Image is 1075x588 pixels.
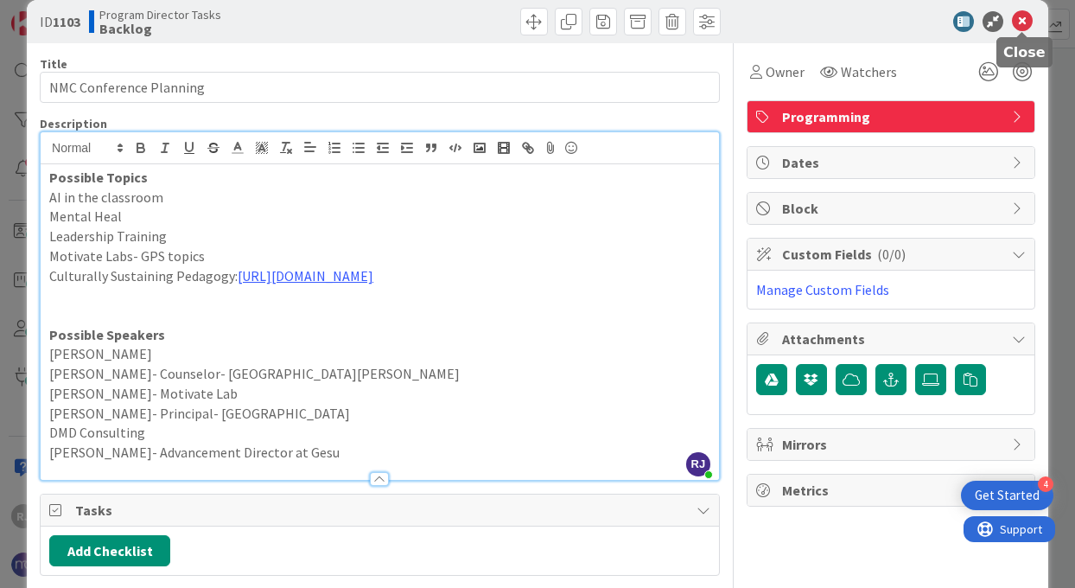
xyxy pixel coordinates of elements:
[782,106,1003,127] span: Programming
[40,56,67,72] label: Title
[975,487,1040,504] div: Get Started
[49,169,148,186] strong: Possible Topics
[49,246,710,266] p: Motivate Labs- GPS topics
[238,267,373,284] a: [URL][DOMAIN_NAME]
[1038,476,1053,492] div: 4
[782,434,1003,455] span: Mirrors
[49,207,710,227] p: Mental Heal
[841,61,897,82] span: Watchers
[877,246,906,263] span: ( 0/0 )
[782,329,1003,349] span: Attachments
[49,188,710,208] p: AI in the classroom
[49,535,170,566] button: Add Checklist
[49,404,710,424] p: [PERSON_NAME]- Principal- [GEOGRAPHIC_DATA]
[49,364,710,384] p: [PERSON_NAME]- Counselor- [GEOGRAPHIC_DATA][PERSON_NAME]
[40,72,720,103] input: type card name here...
[49,344,710,364] p: [PERSON_NAME]
[49,326,165,343] strong: Possible Speakers
[782,198,1003,219] span: Block
[49,266,710,286] p: Culturally Sustaining Pedagogy:
[49,384,710,404] p: [PERSON_NAME]- Motivate Lab
[40,116,107,131] span: Description
[99,8,221,22] span: Program Director Tasks
[1003,44,1046,61] h5: Close
[36,3,79,23] span: Support
[40,11,80,32] span: ID
[766,61,805,82] span: Owner
[782,480,1003,501] span: Metrics
[49,423,710,443] p: DMD Consulting
[756,281,889,298] a: Manage Custom Fields
[49,443,710,463] p: [PERSON_NAME]- Advancement Director at Gesu
[53,13,80,30] b: 1103
[99,22,221,35] b: Backlog
[49,227,710,246] p: Leadership Training
[961,481,1053,510] div: Open Get Started checklist, remaining modules: 4
[782,244,1003,265] span: Custom Fields
[75,500,688,521] span: Tasks
[686,452,710,476] span: RJ
[782,152,1003,173] span: Dates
